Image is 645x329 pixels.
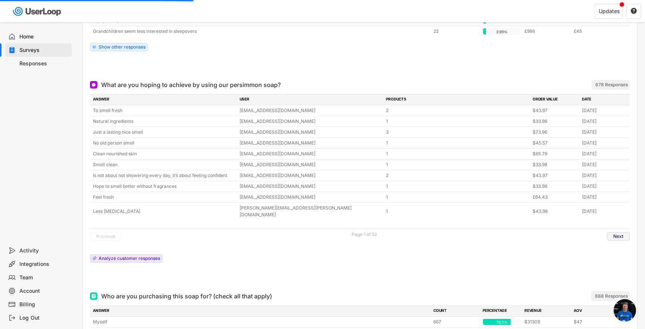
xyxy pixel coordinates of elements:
div: To smell fresh [93,107,235,114]
div: DATE [582,96,627,103]
div: USER [240,96,382,103]
div: 75.11% [484,319,519,326]
div: $47 [574,319,618,325]
div: [EMAIL_ADDRESS][DOMAIN_NAME] [240,140,382,146]
div: [EMAIL_ADDRESS][DOMAIN_NAME] [240,150,382,157]
div: [DATE] [582,172,627,179]
div: 1 [386,140,528,146]
div: 1 [386,183,528,190]
div: Account [19,288,69,295]
div: 1 [386,118,528,125]
div: Log Out [19,314,69,322]
div: Less [MEDICAL_DATA] [93,208,235,215]
div: [EMAIL_ADDRESS][DOMAIN_NAME] [240,107,382,114]
div: [EMAIL_ADDRESS][DOMAIN_NAME] [240,194,382,201]
div: AOV [574,308,618,314]
div: Analyze customer responses [99,256,160,261]
div: PRODUCTS [386,96,528,103]
div: 2.95% [484,28,519,35]
div: $65.79 [533,150,577,157]
button:  [630,8,637,15]
div: Updates [599,9,620,14]
div: Home [19,33,69,40]
div: Responses [19,60,69,67]
div: 2 [386,172,528,179]
div: Clean nourished skin [93,150,235,157]
div: REVENUE [524,308,569,314]
div: PERCENTAGE [483,308,520,314]
img: userloop-logo-01.svg [11,4,64,19]
button: Next [607,232,630,240]
div: [DATE] [582,183,627,190]
div: [EMAIL_ADDRESS][DOMAIN_NAME] [240,161,382,168]
div: [DATE] [582,150,627,157]
div: Smell clean [93,161,235,168]
div: $45.57 [533,140,577,146]
div: Surveys [19,47,69,54]
div: 22 [433,28,478,35]
div: $43.97 [533,107,577,114]
div: [PERSON_NAME][EMAIL_ADDRESS][PERSON_NAME][DOMAIN_NAME] [240,205,382,218]
div: Is not about not showering every day, it’s about feeling confident [93,172,235,179]
div: £986 [524,28,569,35]
div: $43.97 [533,172,577,179]
div: 1 [386,150,528,157]
div: 2 [386,107,528,114]
div: Who are you purchasing this soap for? (check all that apply) [101,292,272,301]
div: [EMAIL_ADDRESS][DOMAIN_NAME] [240,183,382,190]
div: [DATE] [582,129,627,136]
div: $33.98 [533,183,577,190]
div: [DATE] [582,208,627,215]
div: Myself [93,319,429,325]
div: ANSWER [93,308,429,314]
div: 678 Responses [595,82,628,88]
div: Feel fresh [93,194,235,201]
div: What are you hoping to achieve by using our persimmon soap? [101,80,281,89]
div: 1 [386,161,528,168]
div: £45 [574,28,618,35]
div: Show other responses [99,45,146,49]
div: Activity [19,247,69,254]
div: [DATE] [582,118,627,125]
div: $33.98 [533,118,577,125]
div: $43.98 [533,208,577,215]
img: Open Ended [91,83,96,87]
div: [EMAIL_ADDRESS][DOMAIN_NAME] [240,172,382,179]
div: $33.98 [533,161,577,168]
div: Page 1 of 52 [352,232,377,237]
a: Open chat [614,299,636,322]
div: £64.43 [533,194,577,201]
div: Integrations [19,261,69,268]
div: ANSWER [93,96,235,103]
div: [DATE] [582,161,627,168]
div: $31309 [524,319,569,325]
img: Multi Select [91,294,96,298]
div: [EMAIL_ADDRESS][DOMAIN_NAME] [240,129,382,136]
div: No old person smell [93,140,235,146]
button: Previous [90,232,121,240]
div: 1 [386,194,528,201]
div: 667 [433,319,478,325]
div: $73.96 [533,129,577,136]
div: 888 Responses [595,293,628,299]
div: 1 [386,208,528,215]
div: Just a lasting nice smell [93,129,235,136]
div: Grandchildren seem less interested in sleepovers [93,28,429,35]
div: [DATE] [582,107,627,114]
div: [EMAIL_ADDRESS][DOMAIN_NAME] [240,118,382,125]
div: [DATE] [582,140,627,146]
div: ORDER VALUE [533,96,577,103]
div: Hope to smell better without fragrances [93,183,235,190]
div: Billing [19,301,69,308]
div: Team [19,274,69,281]
div: COUNT [433,308,478,314]
div: 3 [386,129,528,136]
div: Natural ingredients [93,118,235,125]
div: [DATE] [582,194,627,201]
text:  [631,7,637,14]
